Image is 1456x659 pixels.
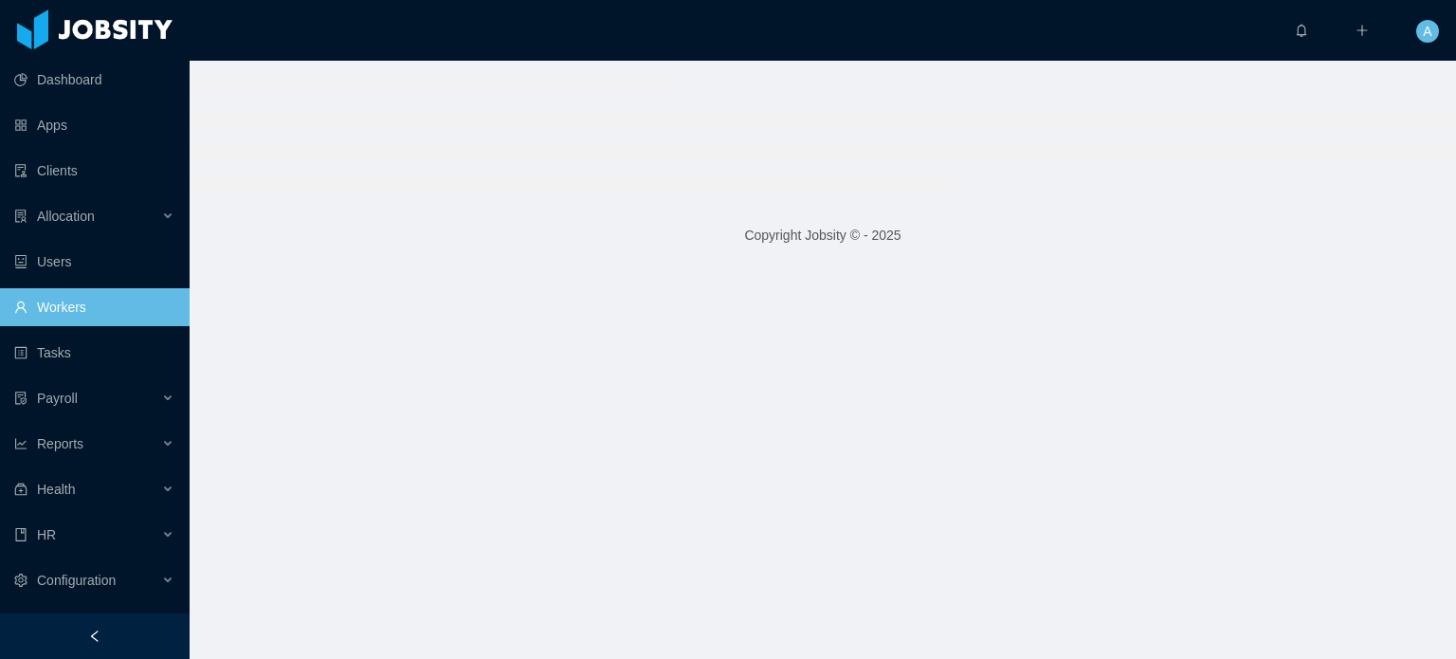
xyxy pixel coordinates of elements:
[14,574,27,587] i: icon: setting
[1308,14,1327,33] sup: 0
[14,437,27,450] i: icon: line-chart
[1295,24,1308,37] i: icon: bell
[14,483,27,496] i: icon: medicine-box
[14,334,174,372] a: icon: profileTasks
[1423,20,1431,43] span: A
[14,106,174,144] a: icon: appstoreApps
[37,209,95,224] span: Allocation
[37,482,75,497] span: Health
[14,152,174,190] a: icon: auditClients
[14,61,174,99] a: icon: pie-chartDashboard
[37,436,83,451] span: Reports
[37,527,56,542] span: HR
[1356,24,1369,37] i: icon: plus
[14,288,174,326] a: icon: userWorkers
[14,528,27,541] i: icon: book
[14,210,27,223] i: icon: solution
[37,573,116,588] span: Configuration
[14,243,174,281] a: icon: robotUsers
[190,203,1456,268] footer: Copyright Jobsity © - 2025
[37,391,78,406] span: Payroll
[14,392,27,405] i: icon: file-protect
